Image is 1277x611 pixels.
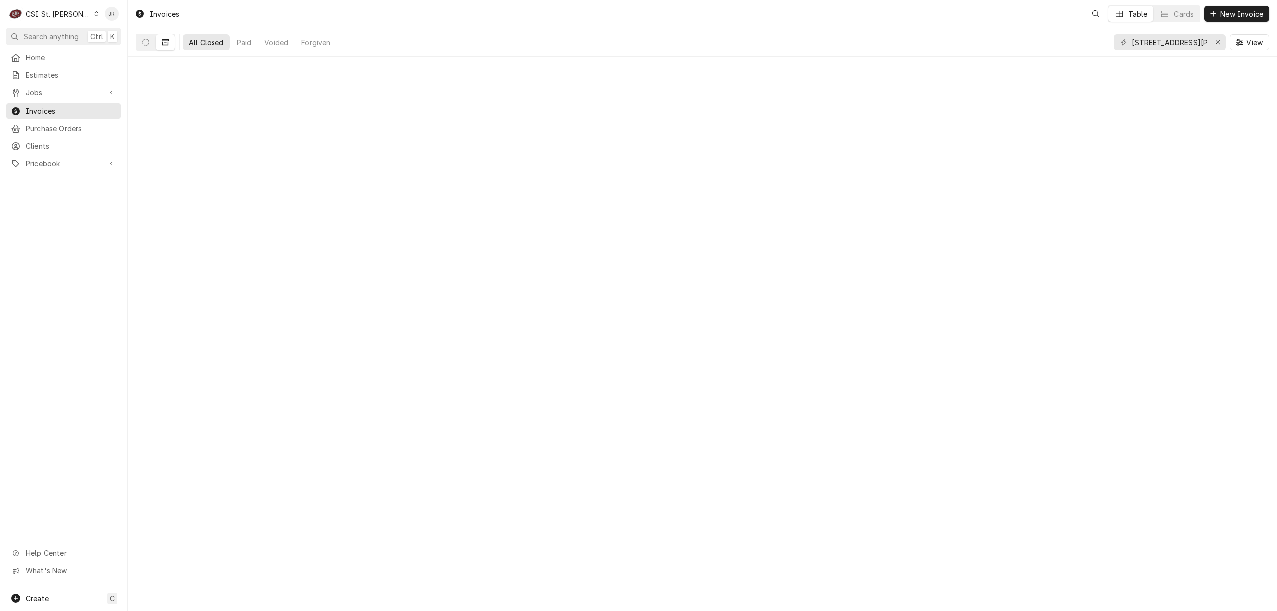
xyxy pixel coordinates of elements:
a: Clients [6,138,121,154]
span: Pricebook [26,158,101,169]
div: Table [1128,9,1148,19]
span: Clients [26,141,116,151]
a: Purchase Orders [6,120,121,137]
div: Forgiven [301,37,330,48]
span: Home [26,52,116,63]
a: Home [6,49,121,66]
div: Cards [1174,9,1194,19]
div: Paid [237,37,252,48]
span: Create [26,594,49,603]
span: C [110,593,115,604]
span: K [110,31,115,42]
span: New Invoice [1218,9,1265,19]
div: JR [105,7,119,21]
span: View [1244,37,1265,48]
button: Open search [1088,6,1104,22]
a: Go to Jobs [6,84,121,101]
span: Estimates [26,70,116,80]
input: Keyword search [1132,34,1207,50]
div: Voided [264,37,288,48]
a: Estimates [6,67,121,83]
button: Search anythingCtrlK [6,28,121,45]
span: Purchase Orders [26,123,116,134]
div: C [9,7,23,21]
span: Ctrl [90,31,103,42]
button: New Invoice [1204,6,1269,22]
div: Jessica Rentfro's Avatar [105,7,119,21]
button: View [1230,34,1269,50]
span: Invoices [26,106,116,116]
a: Go to Pricebook [6,155,121,172]
div: All Closed [189,37,224,48]
a: Go to What's New [6,562,121,579]
a: Invoices [6,103,121,119]
div: CSI St. [PERSON_NAME] [26,9,91,19]
button: Erase input [1210,34,1226,50]
span: Search anything [24,31,79,42]
div: CSI St. Louis's Avatar [9,7,23,21]
span: Help Center [26,548,115,558]
span: Jobs [26,87,101,98]
span: What's New [26,565,115,576]
a: Go to Help Center [6,545,121,561]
